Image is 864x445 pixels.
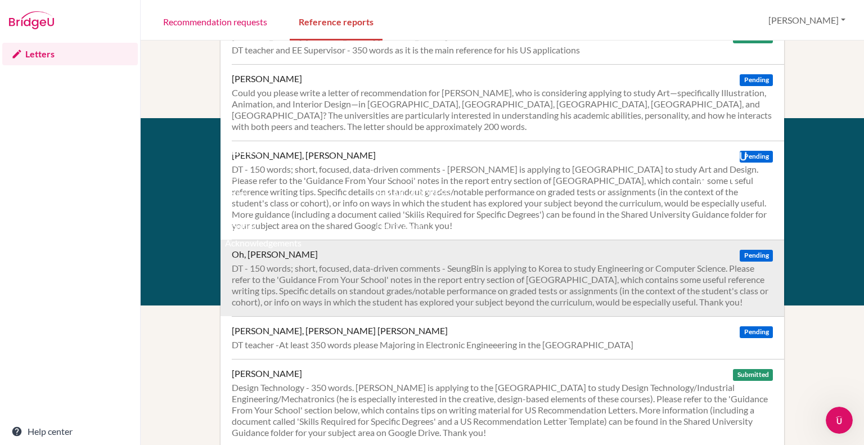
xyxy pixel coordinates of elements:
[232,240,784,316] a: Oh, [PERSON_NAME] Pending DT - 150 words; short, focused, data-driven comments - SeungBin is appl...
[9,11,54,29] img: Bridge-U
[232,368,302,379] div: [PERSON_NAME]
[763,10,850,31] button: [PERSON_NAME]
[225,170,265,181] a: Resources
[232,21,784,64] a: [PERSON_NAME], [PERSON_NAME] [PERSON_NAME] Submitted DT teacher and EE Supervisor - 350 words as ...
[232,64,784,141] a: [PERSON_NAME] Pending Could you please write a letter of recommendation for [PERSON_NAME], who is...
[232,141,784,240] a: [PERSON_NAME], [PERSON_NAME] Pending DT - 150 words; short, focused, data-driven comments - [PERS...
[232,382,773,438] div: Design Technology - 350 words. [PERSON_NAME] is applying to the [GEOGRAPHIC_DATA] to study Design...
[232,73,302,84] div: [PERSON_NAME]
[376,170,452,214] a: Email us at [EMAIL_ADDRESS][DOMAIN_NAME]
[740,250,772,262] span: Pending
[225,237,301,248] a: Acknowledgements
[740,326,772,338] span: Pending
[232,263,773,308] div: DT - 150 words; short, focused, data-driven comments - SeungBin is applying to Korea to study Eng...
[232,44,773,56] div: DT teacher and EE Supervisor - 350 words as it is the main reference for his US applications
[154,2,276,41] a: Recommendation requests
[225,204,254,214] a: Privacy
[225,145,351,159] div: About
[232,325,448,336] div: [PERSON_NAME], [PERSON_NAME] [PERSON_NAME]
[225,221,256,231] a: Cookies
[733,369,772,381] span: Submitted
[2,420,138,443] a: Help center
[740,74,772,86] span: Pending
[826,407,853,434] iframe: Intercom live chat
[232,316,784,359] a: [PERSON_NAME], [PERSON_NAME] [PERSON_NAME] Pending DT teacher -At least 350 words please Majoring...
[376,221,424,231] a: Help Center
[376,145,492,159] div: Support
[225,187,248,198] a: Terms
[232,339,773,350] div: DT teacher -At least 350 words please Majoring in Electronic Engineeering in the [GEOGRAPHIC_DATA]
[232,87,773,132] div: Could you please write a letter of recommendation for [PERSON_NAME], who is considering applying ...
[701,145,747,164] img: logo_white@2x-f4f0deed5e89b7ecb1c2cc34c3e3d731f90f0f143d5ea2071677605dd97b5244.png
[2,43,138,65] a: Letters
[290,2,382,41] a: Reference reports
